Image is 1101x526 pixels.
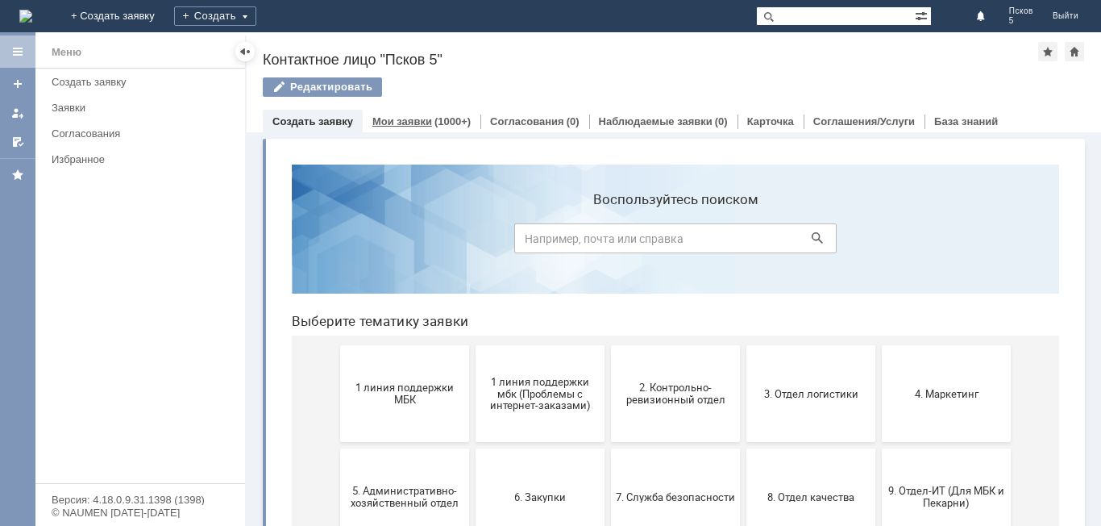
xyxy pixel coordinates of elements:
[467,400,596,497] button: Отдел-ИТ (Офис)
[747,115,794,127] a: Карточка
[1009,6,1033,16] span: Псков
[45,95,242,120] a: Заявки
[174,6,256,26] div: Создать
[332,194,461,290] button: 2. Контрольно-ревизионный отдел
[1038,42,1057,61] div: Добавить в избранное
[61,400,190,497] button: Бухгалтерия (для мбк)
[472,339,592,351] span: 8. Отдел качества
[19,10,32,23] img: logo
[263,52,1038,68] div: Контактное лицо "Псков 5"
[5,71,31,97] a: Создать заявку
[235,40,558,56] label: Воспользуйтесь поиском
[52,153,218,165] div: Избранное
[608,236,727,248] span: 4. Маркетинг
[1065,42,1084,61] div: Сделать домашней страницей
[332,297,461,394] button: 7. Служба безопасности
[5,100,31,126] a: Мои заявки
[52,102,235,114] div: Заявки
[52,127,235,140] div: Согласования
[1009,16,1033,26] span: 5
[567,115,580,127] div: (0)
[337,230,456,254] span: 2. Контрольно-ревизионный отдел
[52,76,235,88] div: Создать заявку
[61,297,190,394] button: 5. Административно-хозяйственный отдел
[61,194,190,290] button: 1 линия поддержки МБК
[599,115,713,127] a: Наблюдаемые заявки
[202,223,321,260] span: 1 линия поддержки мбк (Проблемы с интернет-заказами)
[19,10,32,23] a: Перейти на домашнюю страницу
[337,339,456,351] span: 7. Служба безопасности
[372,115,432,127] a: Мои заявки
[467,297,596,394] button: 8. Отдел качества
[66,230,185,254] span: 1 линия поддержки МБК
[45,121,242,146] a: Согласования
[490,115,564,127] a: Согласования
[5,129,31,155] a: Мои согласования
[608,333,727,357] span: 9. Отдел-ИТ (Для МБК и Пекарни)
[13,161,780,177] header: Выберите тематику заявки
[715,115,728,127] div: (0)
[608,442,727,454] span: Финансовый отдел
[66,442,185,454] span: Бухгалтерия (для мбк)
[202,339,321,351] span: 6. Закупки
[52,507,229,518] div: © NAUMEN [DATE]-[DATE]
[332,400,461,497] button: Отдел-ИТ (Битрикс24 и CRM)
[603,297,732,394] button: 9. Отдел-ИТ (Для МБК и Пекарни)
[272,115,353,127] a: Создать заявку
[472,442,592,454] span: Отдел-ИТ (Офис)
[915,7,931,23] span: Расширенный поиск
[52,495,229,505] div: Версия: 4.18.0.9.31.1398 (1398)
[603,194,732,290] button: 4. Маркетинг
[235,42,255,61] div: Скрыть меню
[45,69,242,94] a: Создать заявку
[813,115,915,127] a: Соглашения/Услуги
[434,115,471,127] div: (1000+)
[66,333,185,357] span: 5. Административно-хозяйственный отдел
[197,297,326,394] button: 6. Закупки
[202,442,321,454] span: Отдел ИТ (1С)
[603,400,732,497] button: Финансовый отдел
[467,194,596,290] button: 3. Отдел логистики
[197,400,326,497] button: Отдел ИТ (1С)
[197,194,326,290] button: 1 линия поддержки мбк (Проблемы с интернет-заказами)
[934,115,998,127] a: База знаний
[472,236,592,248] span: 3. Отдел логистики
[337,436,456,461] span: Отдел-ИТ (Битрикс24 и CRM)
[52,43,81,62] div: Меню
[235,72,558,102] input: Например, почта или справка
